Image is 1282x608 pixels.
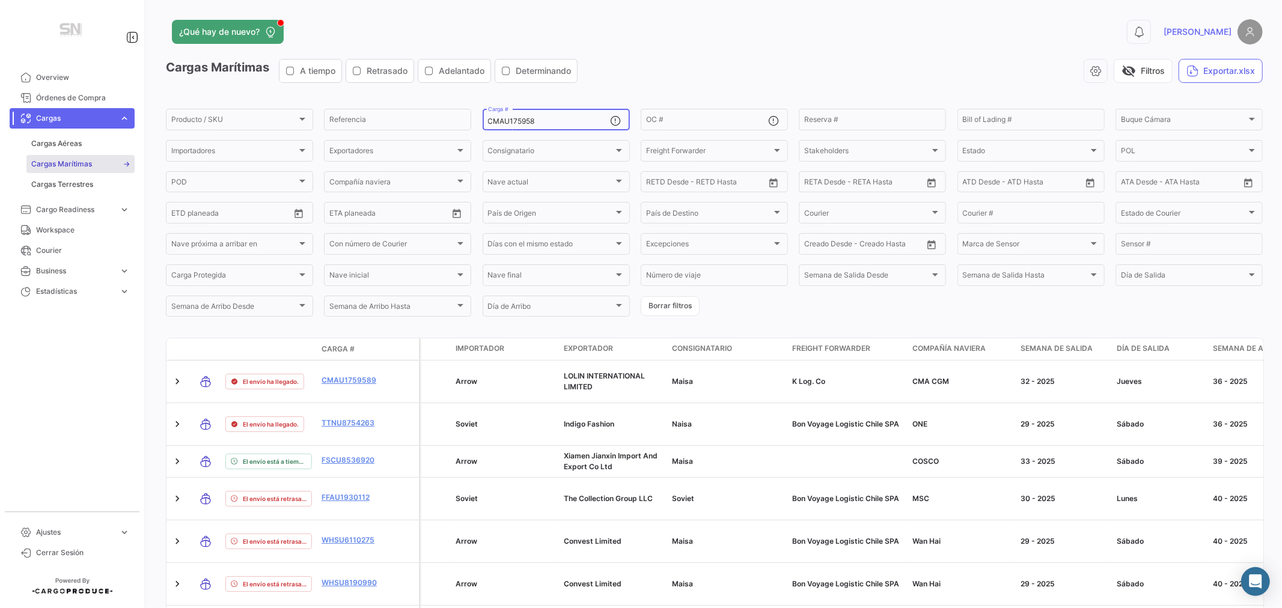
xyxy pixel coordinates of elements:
[912,457,939,466] span: COSCO
[488,148,614,157] span: Consignatario
[171,493,183,505] a: Expand/Collapse Row
[1112,338,1208,360] datatable-header-cell: Día de Salida
[923,236,941,254] button: Open calendar
[1021,536,1107,547] div: 29 - 2025
[36,113,114,124] span: Cargas
[36,225,130,236] span: Workspace
[1121,148,1247,157] span: POL
[171,117,297,126] span: Producto / SKU
[1021,376,1107,387] div: 32 - 2025
[1009,180,1066,188] input: ATD Hasta
[201,210,258,219] input: Hasta
[10,220,135,240] a: Workspace
[171,375,183,388] a: Expand/Collapse Row
[672,343,732,354] span: Consignatario
[322,344,355,354] span: Carga #
[329,242,455,250] span: Con número de Courier
[912,494,929,503] span: MSC
[564,343,613,354] span: Exportador
[1021,493,1107,504] div: 30 - 2025
[31,159,92,169] span: Cargas Marítimas
[191,344,221,354] datatable-header-cell: Modo de Transporte
[10,240,135,261] a: Courier
[171,578,183,590] a: Expand/Collapse Row
[36,286,114,297] span: Estadísticas
[31,179,93,190] span: Cargas Terrestres
[672,537,693,546] span: Maisa
[672,457,693,466] span: Maisa
[792,419,899,428] span: Bon Voyage Logistic Chile SPA
[488,273,614,281] span: Nave final
[488,180,614,188] span: Nave actual
[31,138,82,149] span: Cargas Aéreas
[495,59,577,82] button: Determinando
[36,266,114,276] span: Business
[389,344,419,354] datatable-header-cell: Póliza
[171,418,183,430] a: Expand/Collapse Row
[963,180,1001,188] input: ATD Desde
[456,377,477,386] span: Arrow
[641,296,700,316] button: Borrar filtros
[329,148,455,157] span: Exportadores
[26,135,135,153] a: Cargas Aéreas
[676,180,733,188] input: Hasta
[1117,493,1203,504] div: Lunes
[564,537,621,546] span: Convest Limited
[418,59,490,82] button: Adelantado
[488,242,614,250] span: Días con el mismo estado
[329,273,455,281] span: Nave inicial
[346,59,414,82] button: Retrasado
[456,457,477,466] span: Arrow
[804,210,930,219] span: Courier
[564,579,621,588] span: Convest Limited
[322,375,384,386] a: CMAU1759589
[516,65,571,77] span: Determinando
[912,537,941,546] span: Wan Hai
[787,338,908,360] datatable-header-cell: Freight Forwarder
[26,155,135,173] a: Cargas Marítimas
[456,419,478,428] span: Soviet
[171,180,297,188] span: POD
[329,210,351,219] input: Desde
[1121,180,1158,188] input: ATA Desde
[367,65,407,77] span: Retrasado
[36,547,130,558] span: Cerrar Sesión
[329,304,455,312] span: Semana de Arribo Hasta
[672,377,693,386] span: Maisa
[963,242,1088,250] span: Marca de Sensor
[456,537,477,546] span: Arrow
[912,579,941,588] span: Wan Hai
[1166,180,1223,188] input: ATA Hasta
[451,338,559,360] datatable-header-cell: Importador
[448,204,466,222] button: Open calendar
[1021,456,1107,467] div: 33 - 2025
[1241,567,1270,596] div: Abrir Intercom Messenger
[908,338,1016,360] datatable-header-cell: Compañía naviera
[1021,579,1107,589] div: 29 - 2025
[36,204,114,215] span: Cargo Readiness
[421,338,451,360] datatable-header-cell: Carga Protegida
[243,419,299,429] span: El envío ha llegado.
[1021,419,1107,430] div: 29 - 2025
[300,65,335,77] span: A tiempo
[861,242,918,250] input: Creado Hasta
[322,535,384,546] a: WHSU6110275
[804,273,930,281] span: Semana de Salida Desde
[119,113,130,124] span: expand_more
[1121,273,1247,281] span: Día de Salida
[1117,419,1203,430] div: Sábado
[172,20,284,44] button: ¿Qué hay de nuevo?
[488,304,614,312] span: Día de Arribo
[119,204,130,215] span: expand_more
[1179,59,1263,83] button: Exportar.xlsx
[359,210,417,219] input: Hasta
[646,210,772,219] span: País de Destino
[329,180,455,188] span: Compañía naviera
[765,174,783,192] button: Open calendar
[36,93,130,103] span: Órdenes de Compra
[36,72,130,83] span: Overview
[10,88,135,108] a: Órdenes de Compra
[322,577,384,588] a: WHSU8190990
[912,377,949,386] span: CMA CGM
[1238,19,1263,44] img: placeholder-user.png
